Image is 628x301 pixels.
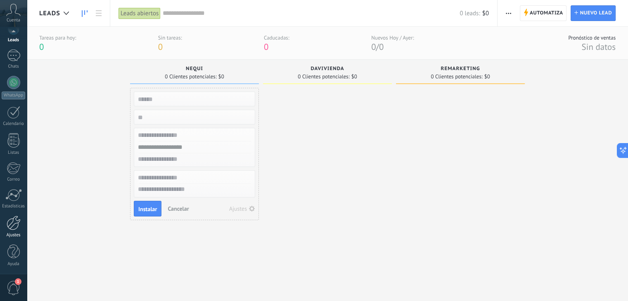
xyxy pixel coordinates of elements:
[164,202,192,215] button: Cancelar
[482,9,489,17] span: $0
[39,9,60,17] span: Leads
[2,261,26,267] div: Ayuda
[226,203,258,214] button: Ajustes
[264,41,268,52] span: 0
[310,66,344,72] span: davivienda
[229,206,247,212] div: Ajustes
[2,38,26,43] div: Leads
[2,177,26,182] div: Correo
[460,9,480,17] span: 0 leads:
[2,150,26,155] div: Listas
[530,6,563,21] span: Automatiza
[39,41,44,52] span: 0
[2,64,26,69] div: Chats
[138,206,157,212] span: Instalar
[581,41,616,52] span: Sin datos
[431,74,482,79] span: 0 Clientes potenciales:
[520,5,567,21] a: Automatiza
[568,34,616,41] div: Pronóstico de ventas
[484,74,490,79] span: $0
[351,74,357,79] span: $0
[118,7,161,19] div: Leads abiertos
[371,41,376,52] span: 0
[158,41,163,52] span: 0
[218,74,224,79] span: $0
[371,34,414,41] div: Nuevos Hoy / Ayer:
[2,233,26,238] div: Ajustes
[264,34,289,41] div: Caducadas:
[441,66,480,72] span: remarketing
[92,5,106,21] a: Lista
[267,66,388,73] div: davivienda
[186,66,203,72] span: nequi
[379,41,384,52] span: 0
[78,5,92,21] a: Leads
[15,278,21,285] span: 1
[165,74,216,79] span: 0 Clientes potenciales:
[168,205,189,212] span: Cancelar
[7,18,20,23] span: Cuenta
[39,34,76,41] div: Tareas para hoy:
[502,5,514,21] button: Más
[580,6,612,21] span: Nuevo lead
[134,66,255,73] div: nequi
[2,204,26,209] div: Estadísticas
[571,5,616,21] a: Nuevo lead
[158,34,182,41] div: Sin tareas:
[2,92,25,99] div: WhatsApp
[376,41,379,52] span: /
[298,74,349,79] span: 0 Clientes potenciales:
[2,121,26,127] div: Calendario
[134,201,161,216] button: Instalar
[400,66,521,73] div: remarketing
